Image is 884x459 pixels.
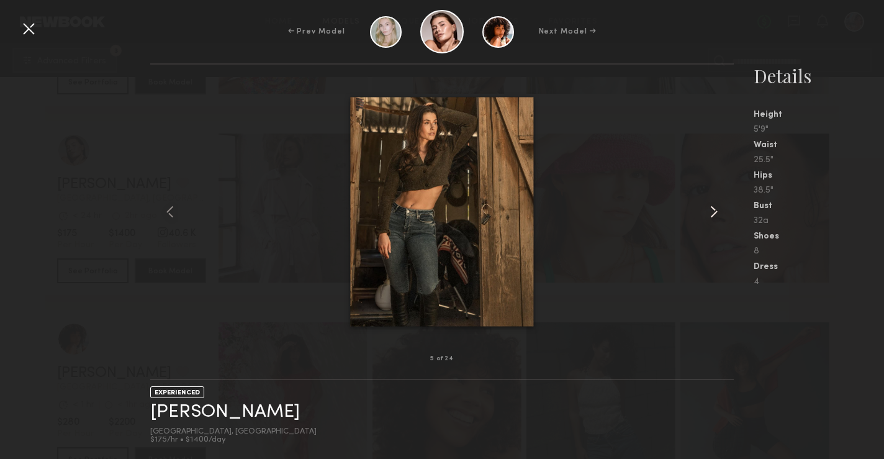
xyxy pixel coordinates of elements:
[754,171,884,180] div: Hips
[754,217,884,225] div: 32a
[288,26,345,37] div: ← Prev Model
[754,125,884,134] div: 5'9"
[754,247,884,256] div: 8
[150,428,317,436] div: [GEOGRAPHIC_DATA], [GEOGRAPHIC_DATA]
[150,386,204,398] div: EXPERIENCED
[754,111,884,119] div: Height
[754,141,884,150] div: Waist
[754,186,884,195] div: 38.5"
[754,63,884,88] div: Details
[754,263,884,271] div: Dress
[754,156,884,165] div: 25.5"
[430,356,454,362] div: 5 of 24
[150,436,317,444] div: $175/hr • $1400/day
[150,402,300,422] a: [PERSON_NAME]
[539,26,597,37] div: Next Model →
[754,202,884,211] div: Bust
[754,278,884,286] div: 4
[754,232,884,241] div: Shoes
